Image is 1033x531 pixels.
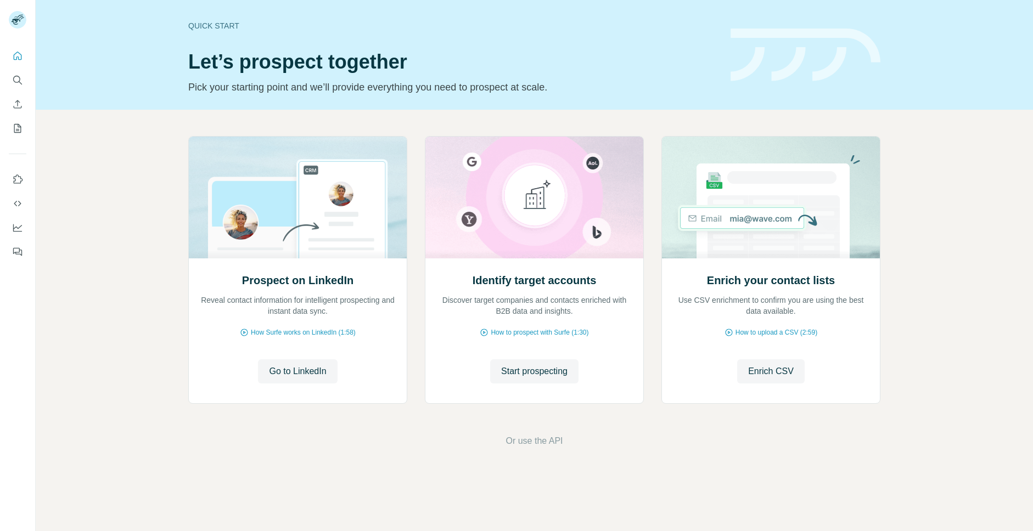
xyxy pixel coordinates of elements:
[242,273,353,288] h2: Prospect on LinkedIn
[491,327,588,337] span: How to prospect with Surfe (1:30)
[9,46,26,66] button: Quick start
[188,20,717,31] div: Quick start
[736,327,817,337] span: How to upload a CSV (2:59)
[473,273,597,288] h2: Identify target accounts
[490,359,579,383] button: Start prospecting
[9,118,26,138] button: My lists
[258,359,337,383] button: Go to LinkedIn
[425,137,644,258] img: Identify target accounts
[200,295,396,317] p: Reveal contact information for intelligent prospecting and instant data sync.
[737,359,805,383] button: Enrich CSV
[188,51,717,73] h1: Let’s prospect together
[436,295,632,317] p: Discover target companies and contacts enriched with B2B data and insights.
[501,365,568,378] span: Start prospecting
[506,434,563,448] button: Or use the API
[9,94,26,114] button: Enrich CSV
[661,137,880,258] img: Enrich your contact lists
[188,137,407,258] img: Prospect on LinkedIn
[188,80,717,95] p: Pick your starting point and we’ll provide everything you need to prospect at scale.
[748,365,794,378] span: Enrich CSV
[9,194,26,213] button: Use Surfe API
[269,365,326,378] span: Go to LinkedIn
[9,170,26,189] button: Use Surfe on LinkedIn
[251,327,356,337] span: How Surfe works on LinkedIn (1:58)
[673,295,869,317] p: Use CSV enrichment to confirm you are using the best data available.
[9,242,26,262] button: Feedback
[707,273,835,288] h2: Enrich your contact lists
[9,70,26,90] button: Search
[731,29,880,82] img: banner
[9,218,26,238] button: Dashboard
